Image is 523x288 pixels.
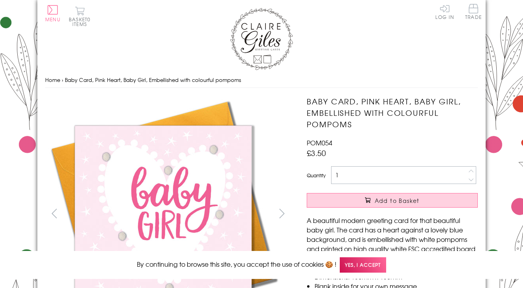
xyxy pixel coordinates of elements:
[45,16,61,23] span: Menu
[307,147,326,158] span: £3.50
[62,76,63,84] span: ›
[307,172,326,179] label: Quantity
[307,216,478,263] p: A beautiful modern greeting card for that beautiful baby girl. The card has a heart against a lov...
[435,4,454,19] a: Log In
[307,96,478,130] h1: Baby Card, Pink Heart, Baby Girl, Embellished with colourful pompoms
[307,138,332,147] span: POM054
[65,76,241,84] span: Baby Card, Pink Heart, Baby Girl, Embellished with colourful pompoms
[465,4,482,19] span: Trade
[465,4,482,21] a: Trade
[45,5,61,22] button: Menu
[307,193,478,208] button: Add to Basket
[45,204,63,222] button: prev
[45,76,60,84] a: Home
[340,257,386,273] span: Yes, I accept
[72,16,90,28] span: 0 items
[375,197,420,204] span: Add to Basket
[69,6,90,26] button: Basket0 items
[273,204,291,222] button: next
[230,8,293,70] img: Claire Giles Greetings Cards
[45,72,478,88] nav: breadcrumbs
